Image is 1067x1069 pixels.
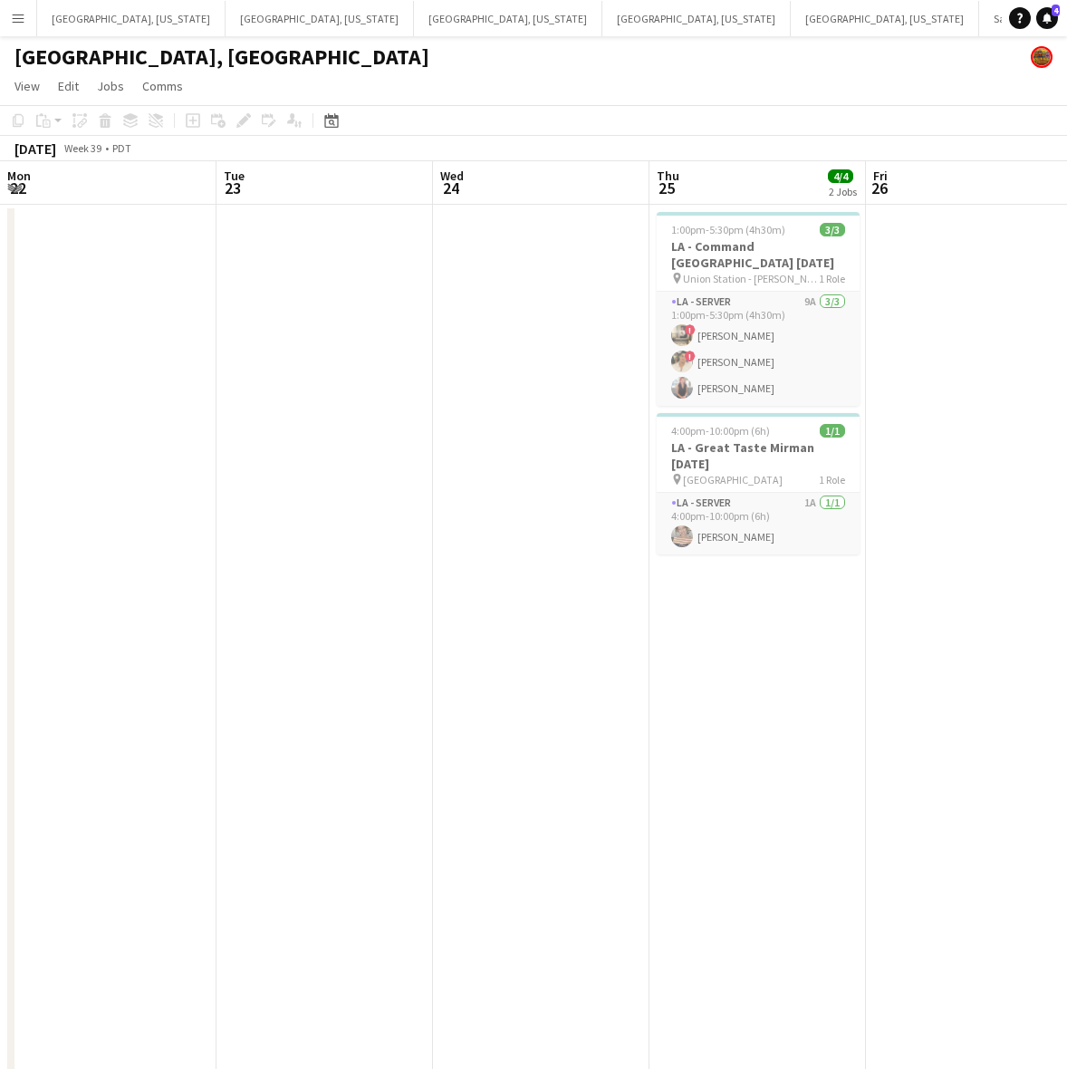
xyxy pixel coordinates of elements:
[657,168,679,184] span: Thu
[657,292,860,406] app-card-role: LA - Server9A3/31:00pm-5:30pm (4h30m)![PERSON_NAME]![PERSON_NAME][PERSON_NAME]
[685,324,696,335] span: !
[820,223,845,236] span: 3/3
[135,74,190,98] a: Comms
[221,178,245,198] span: 23
[657,439,860,472] h3: LA - Great Taste Mirman [DATE]
[226,1,414,36] button: [GEOGRAPHIC_DATA], [US_STATE]
[870,178,888,198] span: 26
[14,78,40,94] span: View
[5,178,31,198] span: 22
[51,74,86,98] a: Edit
[1052,5,1060,16] span: 4
[820,424,845,438] span: 1/1
[37,1,226,36] button: [GEOGRAPHIC_DATA], [US_STATE]
[1031,46,1053,68] app-user-avatar: Rollin Hero
[819,272,845,285] span: 1 Role
[683,272,819,285] span: Union Station - [PERSON_NAME]
[671,223,785,236] span: 1:00pm-5:30pm (4h30m)
[657,212,860,406] app-job-card: 1:00pm-5:30pm (4h30m)3/3LA - Command [GEOGRAPHIC_DATA] [DATE] Union Station - [PERSON_NAME]1 Role...
[873,168,888,184] span: Fri
[97,78,124,94] span: Jobs
[819,473,845,486] span: 1 Role
[683,473,783,486] span: [GEOGRAPHIC_DATA]
[791,1,979,36] button: [GEOGRAPHIC_DATA], [US_STATE]
[602,1,791,36] button: [GEOGRAPHIC_DATA], [US_STATE]
[142,78,183,94] span: Comms
[7,74,47,98] a: View
[685,351,696,361] span: !
[654,178,679,198] span: 25
[671,424,770,438] span: 4:00pm-10:00pm (6h)
[657,493,860,554] app-card-role: LA - Server1A1/14:00pm-10:00pm (6h)[PERSON_NAME]
[14,140,56,158] div: [DATE]
[414,1,602,36] button: [GEOGRAPHIC_DATA], [US_STATE]
[657,413,860,554] app-job-card: 4:00pm-10:00pm (6h)1/1LA - Great Taste Mirman [DATE] [GEOGRAPHIC_DATA]1 RoleLA - Server1A1/14:00p...
[90,74,131,98] a: Jobs
[7,168,31,184] span: Mon
[1036,7,1058,29] a: 4
[14,43,429,71] h1: [GEOGRAPHIC_DATA], [GEOGRAPHIC_DATA]
[828,169,853,183] span: 4/4
[58,78,79,94] span: Edit
[224,168,245,184] span: Tue
[112,141,131,155] div: PDT
[437,178,464,198] span: 24
[440,168,464,184] span: Wed
[657,238,860,271] h3: LA - Command [GEOGRAPHIC_DATA] [DATE]
[829,185,857,198] div: 2 Jobs
[60,141,105,155] span: Week 39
